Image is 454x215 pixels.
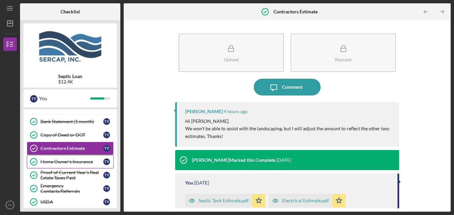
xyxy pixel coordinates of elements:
[185,118,393,125] p: Hi [PERSON_NAME],
[27,168,114,182] a: Proof of Current Year's Real Estate Taxes PaidTY
[103,118,110,125] div: T Y
[179,33,284,72] button: Upload
[269,194,346,207] button: Electrical Estimate.pdf
[273,9,318,14] b: Contractors Estimate
[282,79,303,95] div: Comment
[27,182,114,195] a: Emergency Contacts/ReferralsTY
[58,74,82,79] b: Septic Loan
[40,119,103,124] div: Bank Statement (1 month)
[224,57,239,62] div: Upload
[3,198,17,212] button: TY
[254,79,321,95] button: Comment
[335,57,352,62] div: Request
[103,145,110,152] div: T Y
[291,33,396,72] button: Request
[27,155,114,168] a: Home Owner's InsuranceTY
[199,198,249,203] div: Septic Tank Estimate.pdf
[282,198,329,203] div: Electrical Estimate.pdf
[185,125,393,140] p: We won't be able to assist with the landscaping, but I will adjust the amount to reflect the othe...
[103,132,110,138] div: T Y
[27,128,114,142] a: Copy of Deed or DOTTY
[103,185,110,192] div: T Y
[40,183,103,194] div: Emergency Contacts/Referrals
[27,115,114,128] a: Bank Statement (1 month)TY
[40,132,103,138] div: Copy of Deed or DOT
[61,9,80,14] b: Checklist
[40,170,103,181] div: Proof of Current Year's Real Estate Taxes Paid
[30,95,37,102] div: T Y
[23,27,117,67] img: Product logo
[39,93,90,104] div: You
[224,109,248,114] time: 2025-08-18 16:57
[58,79,82,84] div: $12.4K
[185,109,223,114] div: [PERSON_NAME]
[103,158,110,165] div: T Y
[185,180,193,186] div: You
[27,142,114,155] a: Contractors EstimateTY
[103,199,110,205] div: T Y
[27,195,114,209] a: USDATY
[192,157,275,163] div: [PERSON_NAME] Marked this Complete
[103,172,110,178] div: T Y
[276,157,291,163] time: 2025-05-27 13:21
[8,203,12,207] text: TY
[40,146,103,151] div: Contractors Estimate
[185,194,265,207] button: Septic Tank Estimate.pdf
[40,199,103,205] div: USDA
[40,159,103,164] div: Home Owner's Insurance
[194,180,209,186] time: 2025-05-27 13:01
